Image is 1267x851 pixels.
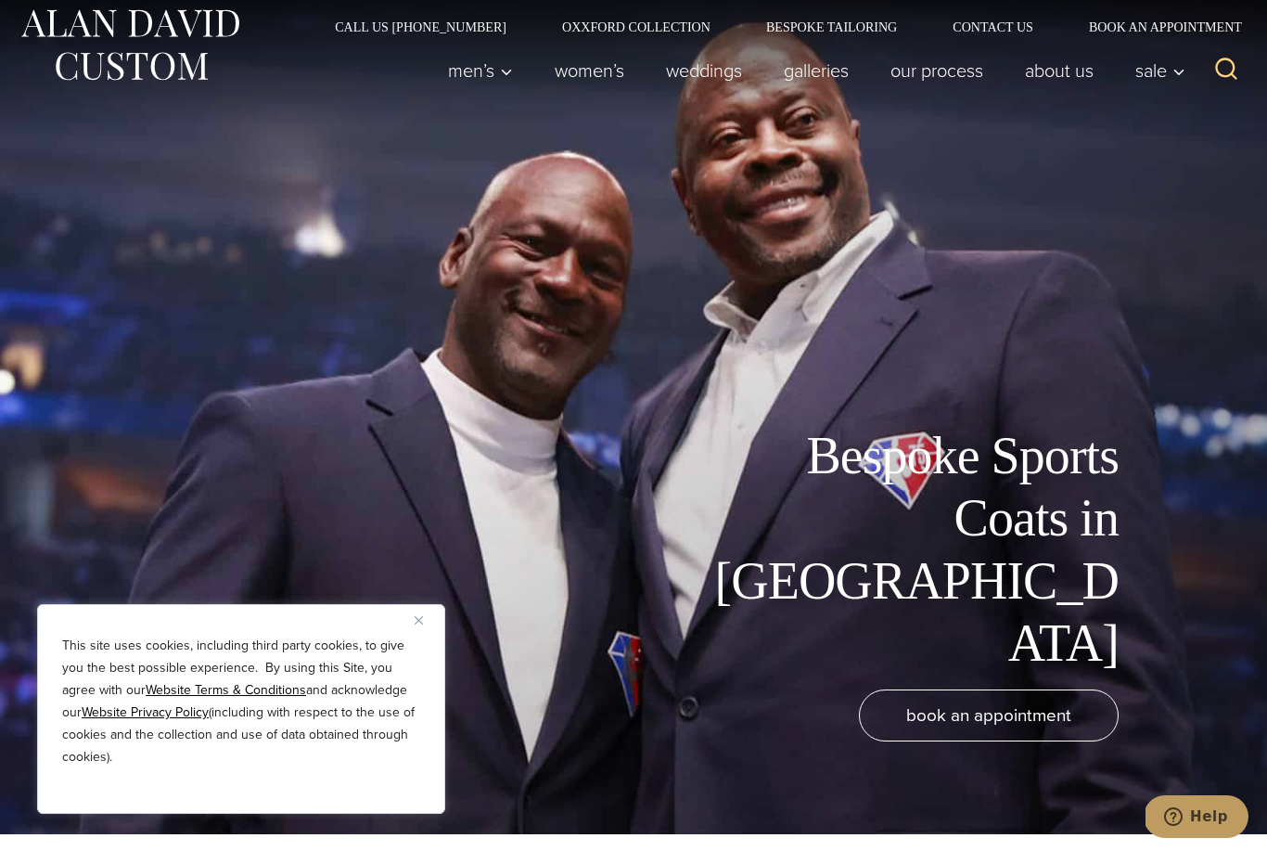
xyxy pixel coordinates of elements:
[701,425,1119,675] h1: Bespoke Sports Coats in [GEOGRAPHIC_DATA]
[307,20,534,33] a: Call Us [PHONE_NUMBER]
[763,52,870,89] a: Galleries
[146,680,306,700] a: Website Terms & Conditions
[738,20,925,33] a: Bespoke Tailoring
[415,616,423,625] img: Close
[534,20,738,33] a: Oxxford Collection
[646,52,763,89] a: weddings
[1204,48,1248,93] button: View Search Form
[859,690,1119,741] a: book an appointment
[534,52,646,89] a: Women’s
[428,52,534,89] button: Men’s sub menu toggle
[906,702,1071,729] span: book an appointment
[925,20,1061,33] a: Contact Us
[1145,795,1248,842] iframe: Opens a widget where you can chat to one of our agents
[1115,52,1196,89] button: Sale sub menu toggle
[1061,20,1248,33] a: Book an Appointment
[19,4,241,86] img: Alan David Custom
[870,52,1005,89] a: Our Process
[307,20,1248,33] nav: Secondary Navigation
[82,703,209,722] a: Website Privacy Policy
[415,609,437,631] button: Close
[428,52,1196,89] nav: Primary Navigation
[1005,52,1115,89] a: About Us
[62,635,420,768] p: This site uses cookies, including third party cookies, to give you the best possible experience. ...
